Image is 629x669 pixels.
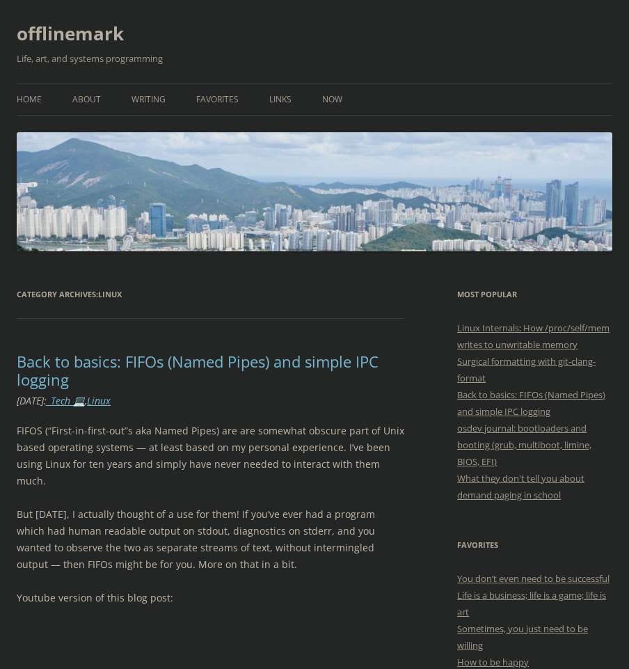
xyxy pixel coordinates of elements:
a: How to be happy [457,656,529,668]
img: offlinemark [17,132,612,251]
a: Links [269,84,292,115]
a: What they don't tell you about demand paging in school [457,472,584,501]
a: Sometimes, you just need to be willing [457,622,588,652]
a: You don’t even need to be successful [457,572,610,585]
p: But [DATE], I actually thought of a use for them! If you’ve ever had a program which had human re... [17,506,404,573]
a: Life is a business; life is a game; life is art [457,589,606,618]
a: Linux Internals: How /proc/self/mem writes to unwritable memory [457,322,610,351]
p: Youtube version of this blog post: [17,590,404,606]
a: Linux [87,394,111,407]
a: Home [17,84,42,115]
h3: Most Popular [457,286,612,303]
a: Favorites [196,84,239,115]
a: Back to basics: FIFOs (Named Pipes) and simple IPC logging [457,388,605,418]
a: About [72,84,101,115]
h1: Category Archives: [17,286,404,303]
span: Linux [98,289,122,299]
h2: Life, art, and systems programming [17,50,612,67]
p: FIFOS (“First-in-first-out”s aka Named Pipes) are are somewhat obscure part of Unix based operati... [17,423,404,489]
h3: Favorites [457,537,612,553]
a: Now [322,84,342,115]
a: offlinemark [17,17,124,50]
i: : , [17,394,111,407]
a: Back to basics: FIFOs (Named Pipes) and simple IPC logging [17,351,379,390]
a: Surgical formatting with git-clang-format [457,355,596,384]
a: Writing [132,84,166,115]
time: [DATE] [17,394,44,407]
a: osdev journal: bootloaders and booting (grub, multiboot, limine, BIOS, EFI) [457,422,591,468]
a: _Tech 💻 [47,394,85,407]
